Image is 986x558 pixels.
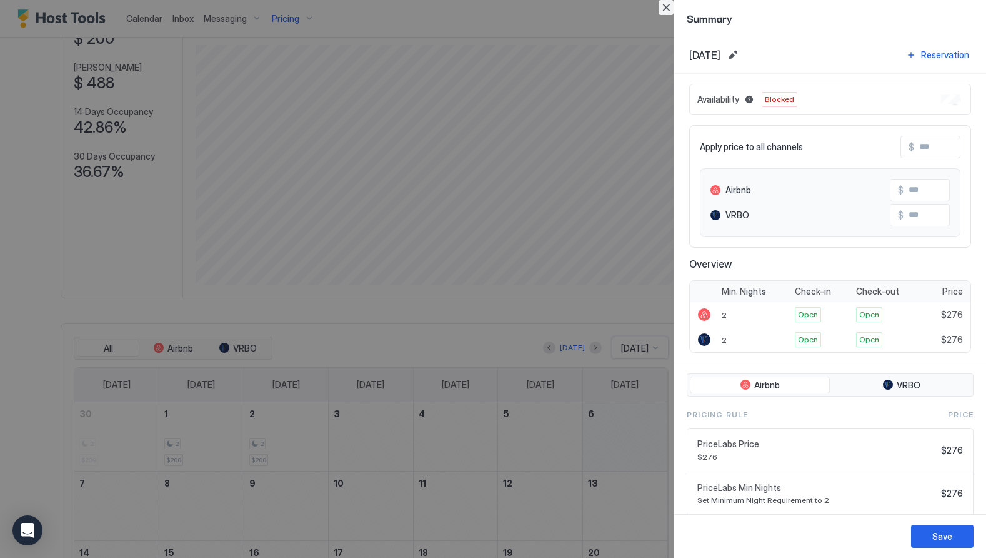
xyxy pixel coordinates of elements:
[798,309,818,320] span: Open
[687,373,974,397] div: tab-group
[859,334,879,345] span: Open
[722,286,766,297] span: Min. Nights
[921,48,969,61] div: Reservation
[859,309,879,320] span: Open
[765,94,794,105] span: Blocked
[687,10,974,26] span: Summary
[941,488,963,499] span: $276
[948,409,974,420] span: Price
[689,49,720,61] span: [DATE]
[12,515,42,545] div: Open Intercom Messenger
[722,310,727,320] span: 2
[909,141,914,153] span: $
[832,377,970,394] button: VRBO
[697,495,936,505] span: Set Minimum Night Requirement to 2
[898,210,904,221] span: $
[687,409,748,420] span: Pricing Rule
[932,530,952,543] div: Save
[690,377,830,394] button: Airbnb
[754,380,780,391] span: Airbnb
[941,309,963,320] span: $276
[700,141,803,153] span: Apply price to all channels
[904,46,971,63] button: Reservation
[795,286,831,297] span: Check-in
[697,94,739,105] span: Availability
[725,210,749,221] span: VRBO
[942,286,963,297] span: Price
[697,439,936,450] span: PriceLabs Price
[898,185,904,196] span: $
[798,334,818,345] span: Open
[722,335,727,345] span: 2
[941,334,963,345] span: $276
[725,185,751,196] span: Airbnb
[911,525,974,548] button: Save
[697,452,936,462] span: $276
[725,48,740,63] button: Edit date range
[941,445,963,456] span: $276
[697,482,936,494] span: PriceLabs Min Nights
[742,92,757,107] button: Blocked dates override all pricing rules and remain unavailable until manually unblocked
[897,380,920,391] span: VRBO
[856,286,899,297] span: Check-out
[689,258,971,270] span: Overview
